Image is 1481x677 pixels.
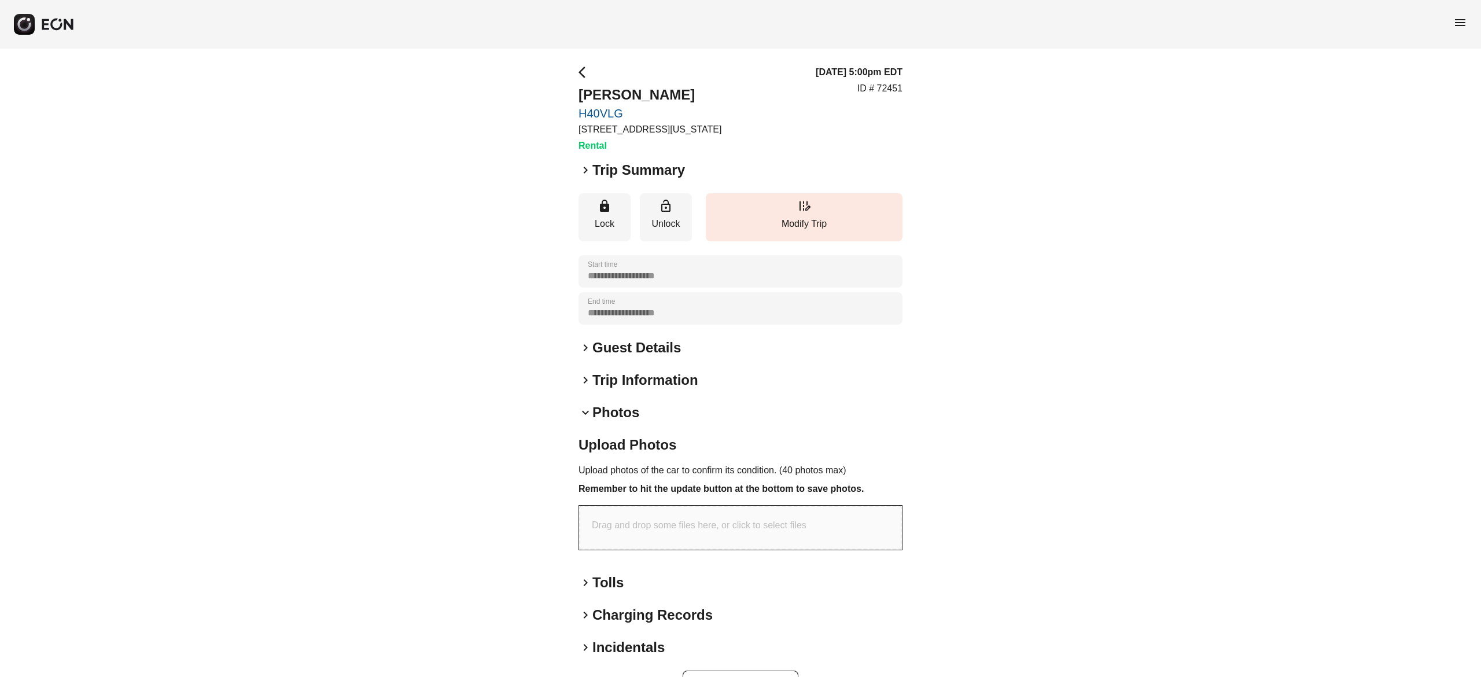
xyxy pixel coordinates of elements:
[1453,16,1467,30] span: menu
[579,463,902,477] p: Upload photos of the car to confirm its condition. (40 photos max)
[579,341,592,355] span: keyboard_arrow_right
[579,436,902,454] h2: Upload Photos
[706,193,902,241] button: Modify Trip
[579,406,592,420] span: keyboard_arrow_down
[592,638,665,657] h2: Incidentals
[592,371,698,389] h2: Trip Information
[579,139,721,153] h3: Rental
[646,217,686,231] p: Unlock
[640,193,692,241] button: Unlock
[579,193,631,241] button: Lock
[816,65,902,79] h3: [DATE] 5:00pm EDT
[579,106,721,120] a: H40VLG
[579,641,592,654] span: keyboard_arrow_right
[592,403,639,422] h2: Photos
[592,518,806,532] p: Drag and drop some files here, or click to select files
[592,339,681,357] h2: Guest Details
[857,82,902,95] p: ID # 72451
[592,606,713,624] h2: Charging Records
[579,123,721,137] p: [STREET_ADDRESS][US_STATE]
[592,573,624,592] h2: Tolls
[579,163,592,177] span: keyboard_arrow_right
[592,161,685,179] h2: Trip Summary
[579,576,592,590] span: keyboard_arrow_right
[579,482,902,496] h3: Remember to hit the update button at the bottom to save photos.
[579,86,721,104] h2: [PERSON_NAME]
[598,199,611,213] span: lock
[797,199,811,213] span: edit_road
[579,373,592,387] span: keyboard_arrow_right
[659,199,673,213] span: lock_open
[584,217,625,231] p: Lock
[579,608,592,622] span: keyboard_arrow_right
[579,65,592,79] span: arrow_back_ios
[712,217,897,231] p: Modify Trip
